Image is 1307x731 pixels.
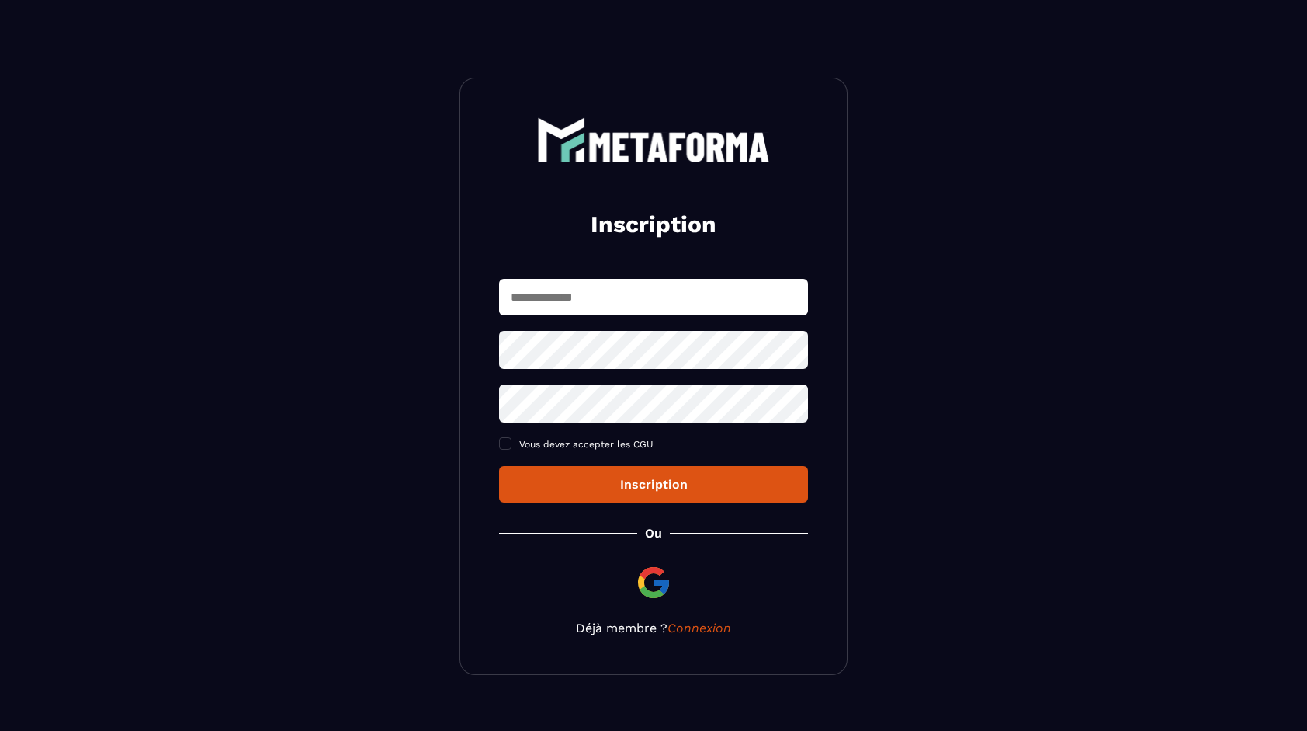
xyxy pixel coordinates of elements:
a: Connexion [667,621,731,635]
div: Inscription [511,477,796,492]
h2: Inscription [518,209,789,240]
button: Inscription [499,466,808,503]
a: logo [499,117,808,162]
p: Déjà membre ? [499,621,808,635]
img: google [635,564,672,601]
p: Ou [645,526,662,541]
span: Vous devez accepter les CGU [519,439,653,450]
img: logo [537,117,770,162]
